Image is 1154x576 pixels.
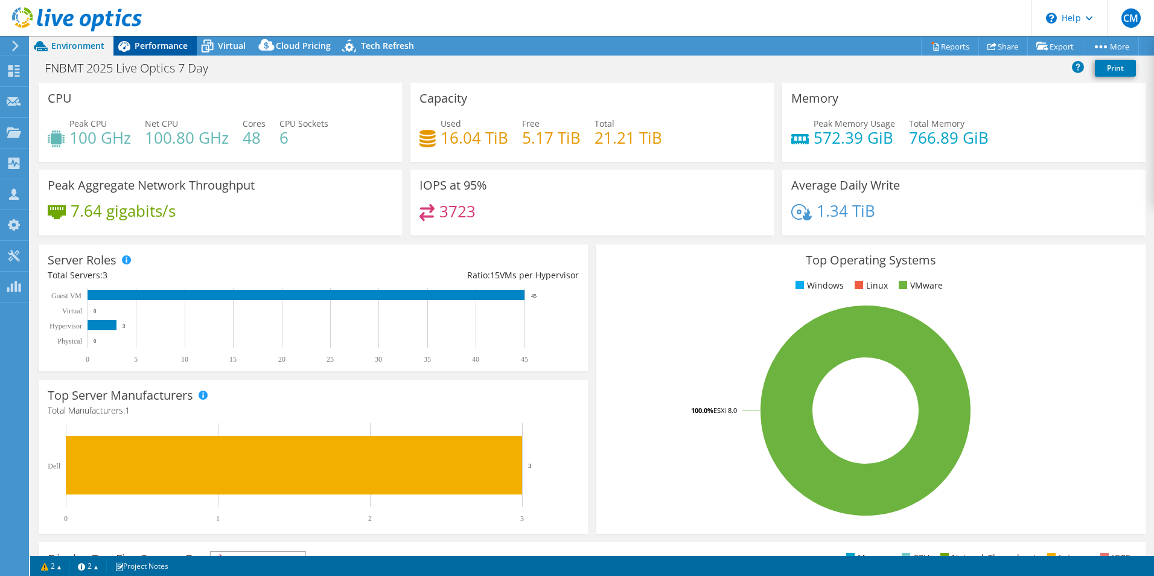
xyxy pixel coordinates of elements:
[792,279,844,292] li: Windows
[49,322,82,330] text: Hypervisor
[375,355,382,363] text: 30
[521,355,528,363] text: 45
[125,405,130,416] span: 1
[852,279,888,292] li: Linux
[48,254,116,267] h3: Server Roles
[909,118,964,129] span: Total Memory
[419,92,467,105] h3: Capacity
[71,204,176,217] h4: 7.64 gigabits/s
[33,558,70,574] a: 2
[276,40,331,51] span: Cloud Pricing
[69,118,107,129] span: Peak CPU
[1121,8,1141,28] span: CM
[216,514,220,523] text: 1
[327,355,334,363] text: 25
[123,323,126,329] text: 3
[69,131,131,144] h4: 100 GHz
[528,462,532,469] text: 3
[921,37,979,56] a: Reports
[791,179,900,192] h3: Average Daily Write
[814,118,895,129] span: Peak Memory Usage
[978,37,1028,56] a: Share
[817,204,875,217] h4: 1.34 TiB
[48,462,60,470] text: Dell
[531,293,537,299] text: 45
[243,118,266,129] span: Cores
[69,558,107,574] a: 2
[1027,37,1083,56] a: Export
[145,118,178,129] span: Net CPU
[218,40,246,51] span: Virtual
[145,131,229,144] h4: 100.80 GHz
[48,92,72,105] h3: CPU
[441,118,461,129] span: Used
[94,338,97,344] text: 0
[278,355,285,363] text: 20
[441,131,508,144] h4: 16.04 TiB
[313,269,579,282] div: Ratio: VMs per Hypervisor
[64,514,68,523] text: 0
[1044,551,1089,565] li: Latency
[791,92,838,105] h3: Memory
[424,355,431,363] text: 35
[1083,37,1139,56] a: More
[1097,551,1130,565] li: IOPS
[279,131,328,144] h4: 6
[62,307,83,315] text: Virtual
[181,355,188,363] text: 10
[368,514,372,523] text: 2
[134,355,138,363] text: 5
[899,551,929,565] li: CPU
[937,551,1036,565] li: Network Throughput
[605,254,1136,267] h3: Top Operating Systems
[595,118,614,129] span: Total
[243,131,266,144] h4: 48
[814,131,895,144] h4: 572.39 GiB
[211,552,305,566] span: IOPS
[520,514,524,523] text: 3
[896,279,943,292] li: VMware
[1046,13,1057,24] svg: \n
[713,406,737,415] tspan: ESXi 8.0
[419,179,487,192] h3: IOPS at 95%
[691,406,713,415] tspan: 100.0%
[135,40,188,51] span: Performance
[279,118,328,129] span: CPU Sockets
[843,551,891,565] li: Memory
[48,404,579,417] h4: Total Manufacturers:
[48,269,313,282] div: Total Servers:
[51,40,104,51] span: Environment
[472,355,479,363] text: 40
[103,269,107,281] span: 3
[522,131,581,144] h4: 5.17 TiB
[361,40,414,51] span: Tech Refresh
[94,308,97,314] text: 0
[1095,60,1136,77] a: Print
[39,62,227,75] h1: FNBMT 2025 Live Optics 7 Day
[57,337,82,345] text: Physical
[106,558,177,574] a: Project Notes
[229,355,237,363] text: 15
[86,355,89,363] text: 0
[48,179,255,192] h3: Peak Aggregate Network Throughput
[439,205,476,218] h4: 3723
[51,292,81,300] text: Guest VM
[48,389,193,402] h3: Top Server Manufacturers
[595,131,662,144] h4: 21.21 TiB
[522,118,540,129] span: Free
[490,269,500,281] span: 15
[909,131,989,144] h4: 766.89 GiB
